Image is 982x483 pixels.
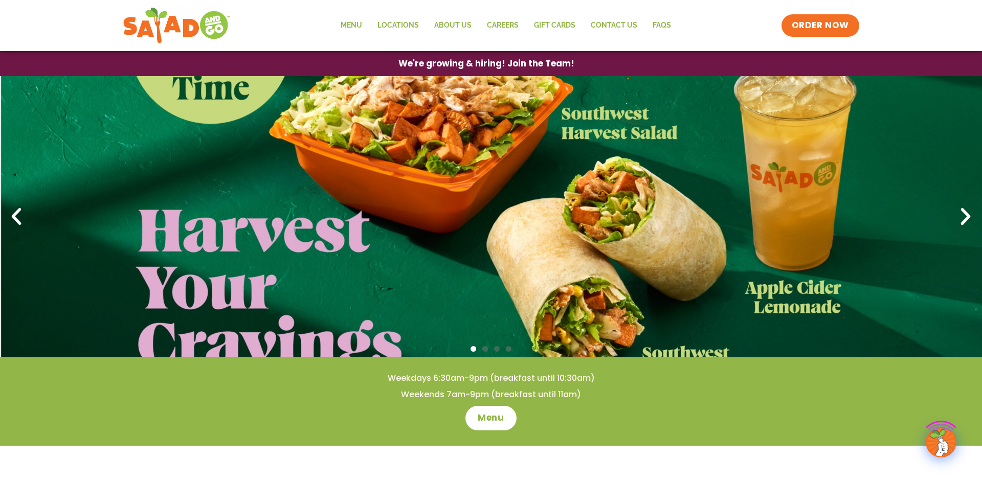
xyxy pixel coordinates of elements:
a: FAQs [645,14,679,37]
a: GIFT CARDS [526,14,583,37]
h4: Weekdays 6:30am-9pm (breakfast until 10:30am) [20,373,962,384]
a: Contact Us [583,14,645,37]
span: Go to slide 4 [506,346,511,352]
a: ORDER NOW [782,14,859,37]
div: Next slide [954,205,977,228]
span: ORDER NOW [792,19,849,32]
div: Previous slide [5,205,28,228]
span: Go to slide 1 [471,346,476,352]
a: Menu [465,406,516,430]
span: Go to slide 3 [494,346,500,352]
a: About Us [427,14,479,37]
a: Menu [333,14,370,37]
a: Locations [370,14,427,37]
nav: Menu [333,14,679,37]
img: new-SAG-logo-768×292 [123,5,231,46]
a: We're growing & hiring! Join the Team! [383,52,590,76]
span: We're growing & hiring! Join the Team! [398,59,574,68]
span: Go to slide 2 [482,346,488,352]
a: Careers [479,14,526,37]
span: Menu [478,412,504,424]
h4: Weekends 7am-9pm (breakfast until 11am) [20,389,962,400]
